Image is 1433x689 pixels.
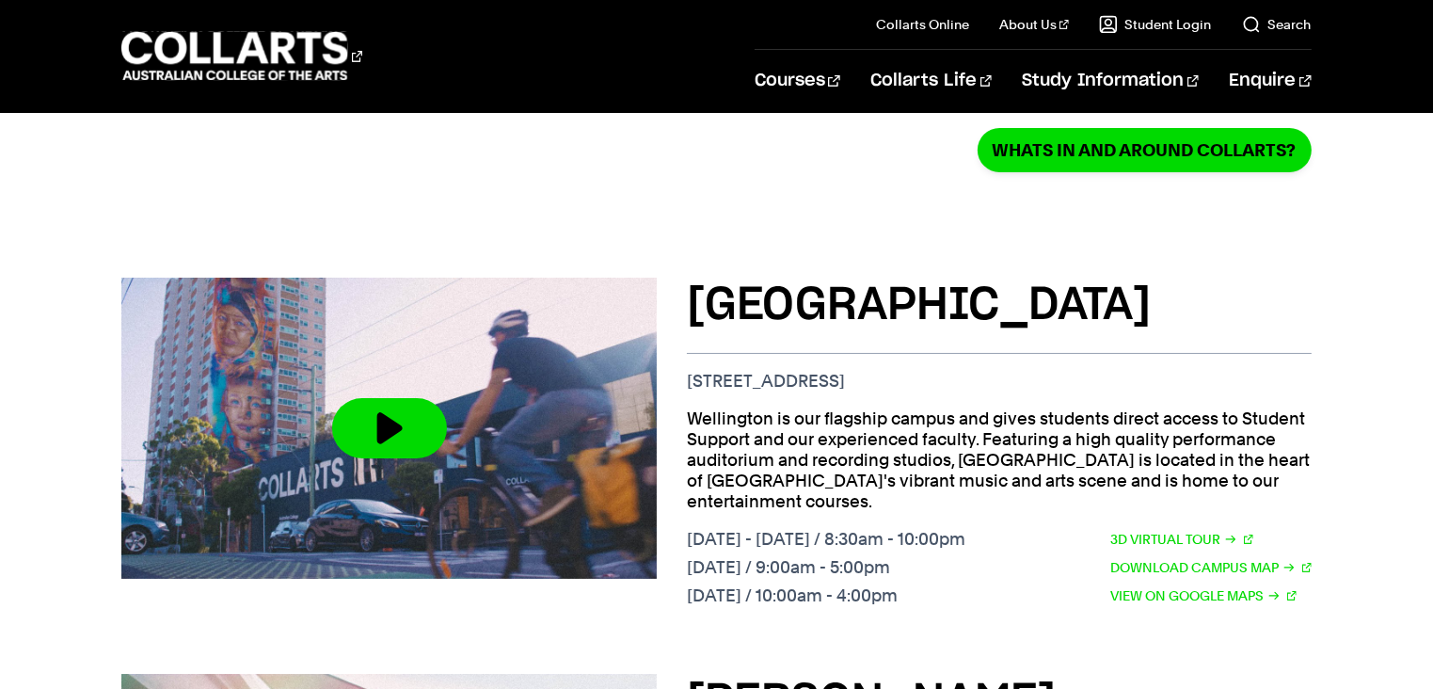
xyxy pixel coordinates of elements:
a: Student Login [1099,15,1212,34]
a: Collarts Life [870,50,992,112]
a: About Us [999,15,1069,34]
a: Courses [755,50,840,112]
p: [DATE] / 10:00am - 4:00pm [687,585,965,606]
p: [DATE] / 9:00am - 5:00pm [687,557,965,578]
a: Download Campus Map [1110,557,1312,578]
h3: [GEOGRAPHIC_DATA] [687,278,1311,334]
p: [DATE] - [DATE] / 8:30am - 10:00pm [687,529,965,550]
a: Collarts Online [876,15,969,34]
p: [STREET_ADDRESS] [687,371,1311,392]
p: Wellington is our flagship campus and gives students direct access to Student Support and our exp... [687,409,1311,512]
img: Video thumbnail [121,278,657,579]
div: Go to homepage [121,29,362,83]
a: Enquire [1229,50,1311,112]
a: 3D Virtual Tour [1110,529,1253,550]
a: Search [1242,15,1312,34]
a: View on Google Maps [1110,585,1297,606]
a: Study Information [1022,50,1199,112]
a: Whats in and around Collarts? [978,128,1312,172]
